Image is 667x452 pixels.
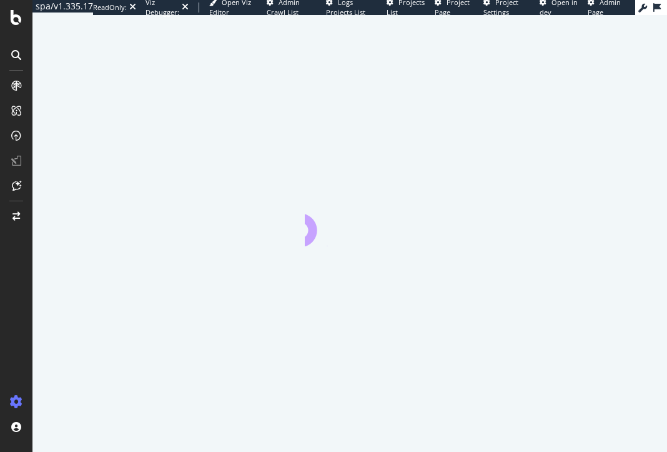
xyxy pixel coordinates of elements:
div: ReadOnly: [93,3,127,13]
div: animation [305,201,395,246]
